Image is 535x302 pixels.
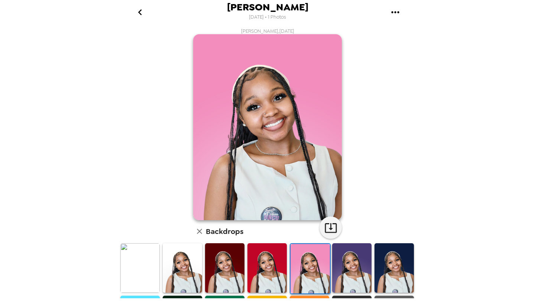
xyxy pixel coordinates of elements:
span: [PERSON_NAME] , [DATE] [241,28,294,34]
img: user [193,34,342,220]
span: [PERSON_NAME] [227,2,308,12]
h6: Backdrops [206,225,243,237]
span: [DATE] • 1 Photos [249,12,286,22]
img: Original [120,243,160,293]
